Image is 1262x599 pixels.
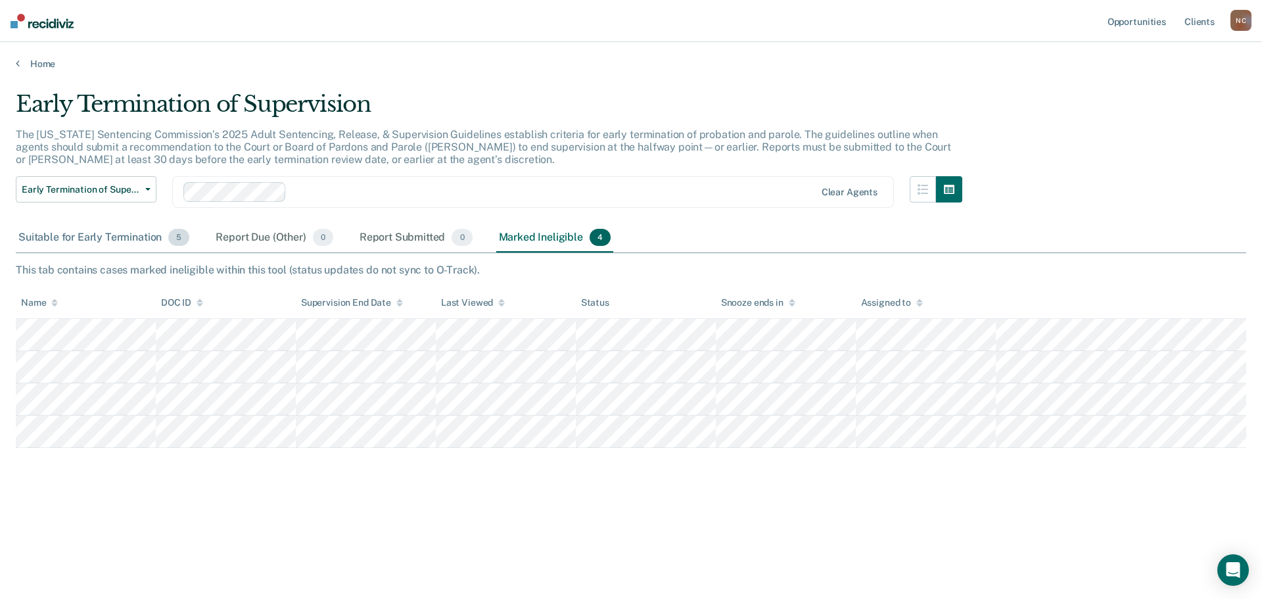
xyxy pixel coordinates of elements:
[441,297,505,308] div: Last Viewed
[721,297,795,308] div: Snooze ends in
[581,297,609,308] div: Status
[16,176,156,203] button: Early Termination of Supervision
[1230,10,1251,31] button: NC
[16,128,951,166] p: The [US_STATE] Sentencing Commission’s 2025 Adult Sentencing, Release, & Supervision Guidelines e...
[161,297,203,308] div: DOC ID
[313,229,333,246] span: 0
[16,264,1246,276] div: This tab contains cases marked ineligible within this tool (status updates do not sync to O-Track).
[590,229,611,246] span: 4
[822,187,877,198] div: Clear agents
[301,297,403,308] div: Supervision End Date
[357,224,475,252] div: Report Submitted0
[168,229,189,246] span: 5
[1230,10,1251,31] div: N C
[1217,554,1249,586] div: Open Intercom Messenger
[452,229,472,246] span: 0
[21,297,58,308] div: Name
[213,224,335,252] div: Report Due (Other)0
[22,184,140,195] span: Early Termination of Supervision
[16,224,192,252] div: Suitable for Early Termination5
[861,297,923,308] div: Assigned to
[16,91,962,128] div: Early Termination of Supervision
[11,14,74,28] img: Recidiviz
[496,224,614,252] div: Marked Ineligible4
[16,58,1246,70] a: Home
